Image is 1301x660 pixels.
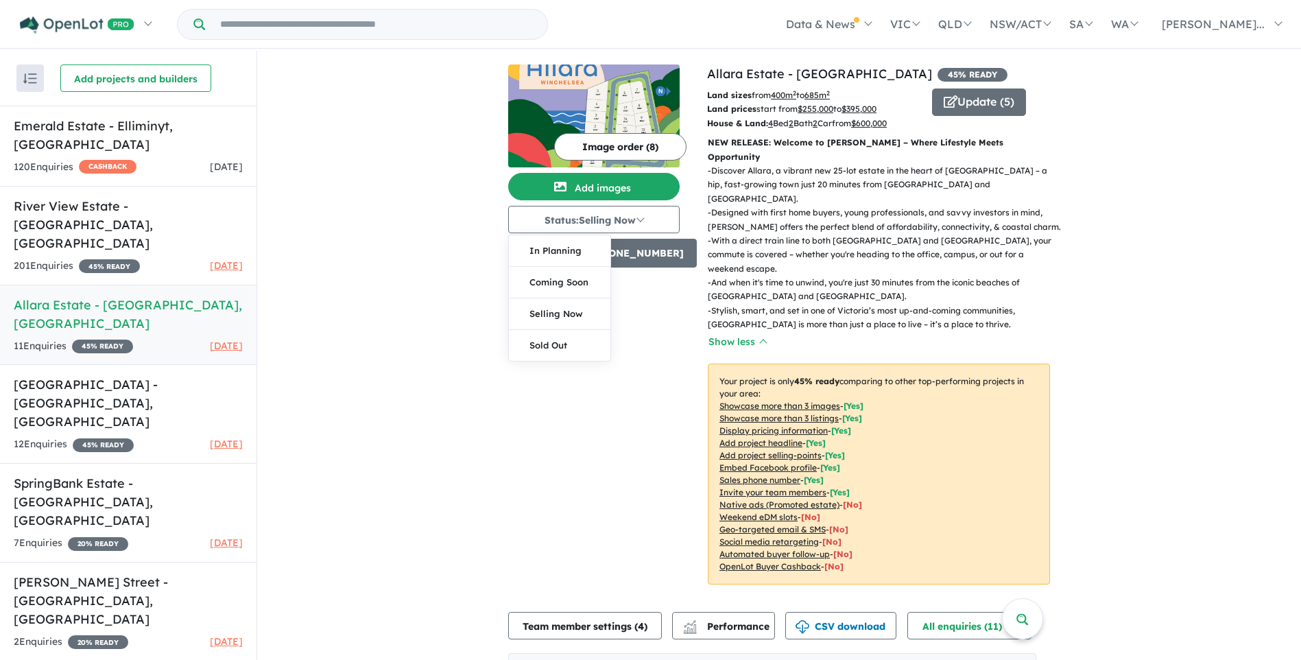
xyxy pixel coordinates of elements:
[14,375,243,431] h5: [GEOGRAPHIC_DATA] - [GEOGRAPHIC_DATA] , [GEOGRAPHIC_DATA]
[60,64,211,92] button: Add projects and builders
[789,118,793,128] u: 2
[68,635,128,649] span: 20 % READY
[843,499,862,510] span: [No]
[707,89,922,102] p: from
[796,620,809,634] img: download icon
[210,635,243,648] span: [DATE]
[804,90,830,100] u: 685 m
[14,338,133,355] div: 11 Enquir ies
[708,364,1050,585] p: Your project is only comparing to other top-performing projects in your area: - - - - - - - - - -...
[508,206,680,233] button: Status:Selling Now
[707,104,756,114] b: Land prices
[907,612,1031,639] button: All enquiries (11)
[79,259,140,273] span: 45 % READY
[210,161,243,173] span: [DATE]
[14,159,136,176] div: 120 Enquir ies
[932,89,1026,116] button: Update (5)
[826,89,830,97] sup: 2
[685,620,769,633] span: Performance
[842,104,876,114] u: $ 395,000
[813,118,817,128] u: 2
[842,413,862,423] span: [ Yes ]
[719,499,839,510] u: Native ads (Promoted estate)
[844,401,863,411] span: [ Yes ]
[14,535,128,552] div: 7 Enquir ies
[708,206,1061,234] p: - Designed with first home buyers, young professionals, and savvy investors in mind, [PERSON_NAME...
[638,620,644,633] span: 4
[785,612,896,639] button: CSV download
[804,475,824,485] span: [ Yes ]
[14,197,243,252] h5: River View Estate - [GEOGRAPHIC_DATA] , [GEOGRAPHIC_DATA]
[719,413,839,423] u: Showcase more than 3 listings
[210,537,243,549] span: [DATE]
[719,512,798,522] u: Weekend eDM slots
[824,561,844,571] span: [No]
[554,133,687,161] button: Image order (8)
[20,16,134,34] img: Openlot PRO Logo White
[509,267,610,298] button: Coming Soon
[707,117,922,130] p: Bed Bath Car from
[707,118,768,128] b: House & Land:
[707,102,922,116] p: start from
[719,425,828,436] u: Display pricing information
[719,475,800,485] u: Sales phone number
[833,104,876,114] span: to
[14,573,243,628] h5: [PERSON_NAME] Street - [GEOGRAPHIC_DATA] , [GEOGRAPHIC_DATA]
[851,118,887,128] u: $ 600,000
[708,164,1061,206] p: - Discover Allara, a vibrant new 25-lot estate in the heart of [GEOGRAPHIC_DATA] – a hip, fast-gr...
[796,90,830,100] span: to
[768,118,773,128] u: 4
[719,462,817,473] u: Embed Facebook profile
[210,438,243,450] span: [DATE]
[14,634,128,650] div: 2 Enquir ies
[719,487,826,497] u: Invite your team members
[830,487,850,497] span: [ Yes ]
[79,160,136,174] span: CASHBACK
[73,438,134,452] span: 45 % READY
[801,512,820,522] span: [No]
[508,64,680,167] img: Allara Estate - Winchelsea
[719,438,802,448] u: Add project headline
[210,340,243,352] span: [DATE]
[672,612,775,639] button: Performance
[14,258,140,274] div: 201 Enquir ies
[14,296,243,333] h5: Allara Estate - [GEOGRAPHIC_DATA] , [GEOGRAPHIC_DATA]
[719,561,821,571] u: OpenLot Buyer Cashback
[771,90,796,100] u: 400 m
[708,304,1061,332] p: - Stylish, smart, and set in one of Victoria’s most up-and-coming communities, [GEOGRAPHIC_DATA] ...
[509,298,610,330] button: Selling Now
[831,425,851,436] span: [ Yes ]
[14,474,243,530] h5: SpringBank Estate - [GEOGRAPHIC_DATA] , [GEOGRAPHIC_DATA]
[798,104,833,114] u: $ 255,000
[708,234,1061,276] p: - With a direct train line to both [GEOGRAPHIC_DATA] and [GEOGRAPHIC_DATA], your commute is cover...
[508,612,662,639] button: Team member settings (4)
[14,436,134,453] div: 12 Enquir ies
[793,89,796,97] sup: 2
[829,524,848,534] span: [No]
[23,73,37,84] img: sort.svg
[719,549,830,559] u: Automated buyer follow-up
[72,340,133,353] span: 45 % READY
[707,90,752,100] b: Land sizes
[833,549,852,559] span: [No]
[683,624,697,633] img: bar-chart.svg
[806,438,826,448] span: [ Yes ]
[684,620,696,628] img: line-chart.svg
[208,10,545,39] input: Try estate name, suburb, builder or developer
[820,462,840,473] span: [ Yes ]
[708,334,767,350] button: Show less
[719,524,826,534] u: Geo-targeted email & SMS
[508,173,680,200] button: Add images
[794,376,839,386] b: 45 % ready
[938,68,1007,82] span: 45 % READY
[822,537,842,547] span: [No]
[719,450,822,460] u: Add project selling-points
[719,401,840,411] u: Showcase more than 3 images
[825,450,845,460] span: [ Yes ]
[68,537,128,551] span: 20 % READY
[708,276,1061,304] p: - And when it's time to unwind, you're just 30 minutes from the iconic beaches of [GEOGRAPHIC_DAT...
[708,136,1050,164] p: NEW RELEASE: Welcome to [PERSON_NAME] – Where Lifestyle Meets Opportunity
[509,330,610,361] button: Sold Out
[509,235,610,267] button: In Planning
